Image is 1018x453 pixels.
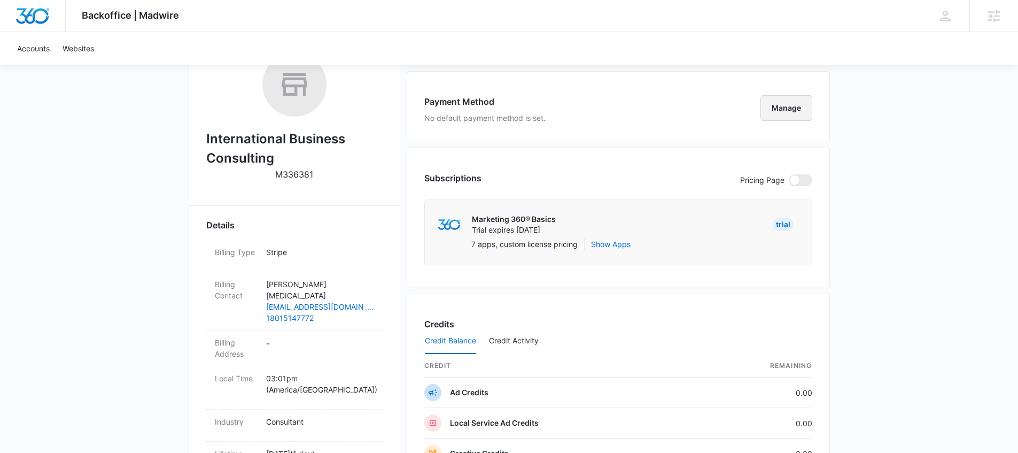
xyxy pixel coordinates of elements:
[424,112,546,124] p: No default payment method is set.
[740,174,784,186] p: Pricing Page
[471,239,578,250] p: 7 apps, custom license pricing
[215,337,258,359] dt: Billing Address
[266,247,374,258] p: Stripe
[699,355,812,378] th: Remaining
[424,355,699,378] th: credit
[425,328,476,354] button: Credit Balance
[215,247,258,258] dt: Billing Type
[591,239,631,250] button: Show Apps
[424,172,481,185] h3: Subscriptions
[699,378,812,408] td: 0.00
[773,218,794,231] div: Trial
[699,408,812,439] td: 0.00
[215,416,258,427] dt: Industry
[11,32,56,65] a: Accounts
[266,416,374,427] p: Consultant
[206,240,383,272] div: Billing TypeStripe
[450,387,488,398] p: Ad Credits
[206,129,383,168] h2: International Business Consulting
[82,10,179,21] span: Backoffice | Madwire
[450,418,539,428] p: Local Service Ad Credits
[424,95,546,108] h3: Payment Method
[472,225,556,235] p: Trial expires [DATE]
[266,337,374,359] dd: -
[206,410,383,442] div: IndustryConsultant
[215,373,258,384] dt: Local Time
[438,219,461,231] img: marketing360Logo
[206,219,235,232] span: Details
[266,279,374,301] p: [PERSON_NAME][MEDICAL_DATA]
[472,214,556,225] p: Marketing 360® Basics
[206,331,383,366] div: Billing Address-
[266,301,374,312] a: [EMAIL_ADDRESS][DOMAIN_NAME]
[215,279,258,301] dt: Billing Contact
[206,366,383,410] div: Local Time03:01pm (America/[GEOGRAPHIC_DATA])
[275,168,313,181] p: M336381
[56,32,100,65] a: Websites
[266,312,374,324] a: 18015147772
[424,318,454,331] h3: Credits
[760,95,812,121] button: Manage
[489,328,539,354] button: Credit Activity
[206,272,383,331] div: Billing Contact[PERSON_NAME][MEDICAL_DATA][EMAIL_ADDRESS][DOMAIN_NAME]18015147772
[266,373,374,395] p: 03:01pm ( America/[GEOGRAPHIC_DATA] )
